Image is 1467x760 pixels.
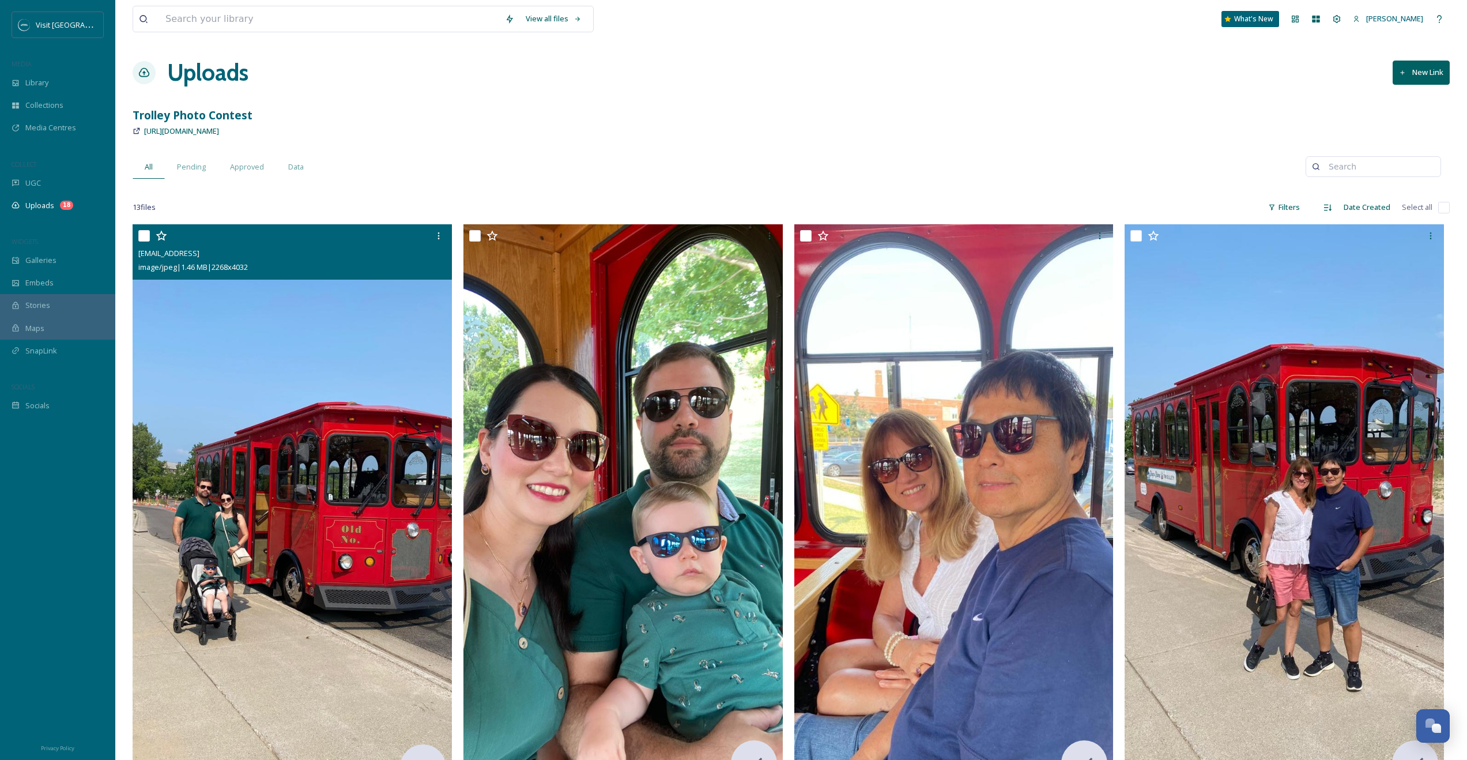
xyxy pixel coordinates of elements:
[18,19,30,31] img: SM%20Social%20Profile.png
[177,161,206,172] span: Pending
[520,7,587,30] a: View all files
[1366,13,1423,24] span: [PERSON_NAME]
[230,161,264,172] span: Approved
[12,237,38,246] span: WIDGETS
[145,161,153,172] span: All
[25,400,50,411] span: Socials
[25,255,56,266] span: Galleries
[25,277,54,288] span: Embeds
[12,160,36,168] span: COLLECT
[1347,7,1429,30] a: [PERSON_NAME]
[1221,11,1279,27] a: What's New
[144,126,219,136] span: [URL][DOMAIN_NAME]
[25,178,41,189] span: UGC
[25,122,76,133] span: Media Centres
[133,202,156,213] span: 13 file s
[25,323,44,334] span: Maps
[1323,155,1435,178] input: Search
[25,100,63,111] span: Collections
[41,740,74,754] a: Privacy Policy
[41,744,74,752] span: Privacy Policy
[288,161,304,172] span: Data
[133,107,252,123] strong: Trolley Photo Contest
[25,345,57,356] span: SnapLink
[144,124,219,138] a: [URL][DOMAIN_NAME]
[1338,196,1396,219] div: Date Created
[167,55,248,90] a: Uploads
[12,59,32,68] span: MEDIA
[12,382,35,391] span: SOCIALS
[25,300,50,311] span: Stories
[1416,709,1450,743] button: Open Chat
[1262,196,1306,219] div: Filters
[60,201,73,210] div: 18
[1402,202,1432,213] span: Select all
[1393,61,1450,84] button: New Link
[25,77,48,88] span: Library
[36,19,164,30] span: Visit [GEOGRAPHIC_DATA][US_STATE]
[138,262,248,272] span: image/jpeg | 1.46 MB | 2268 x 4032
[160,6,499,32] input: Search your library
[25,200,54,211] span: Uploads
[138,248,199,258] span: [EMAIL_ADDRESS]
